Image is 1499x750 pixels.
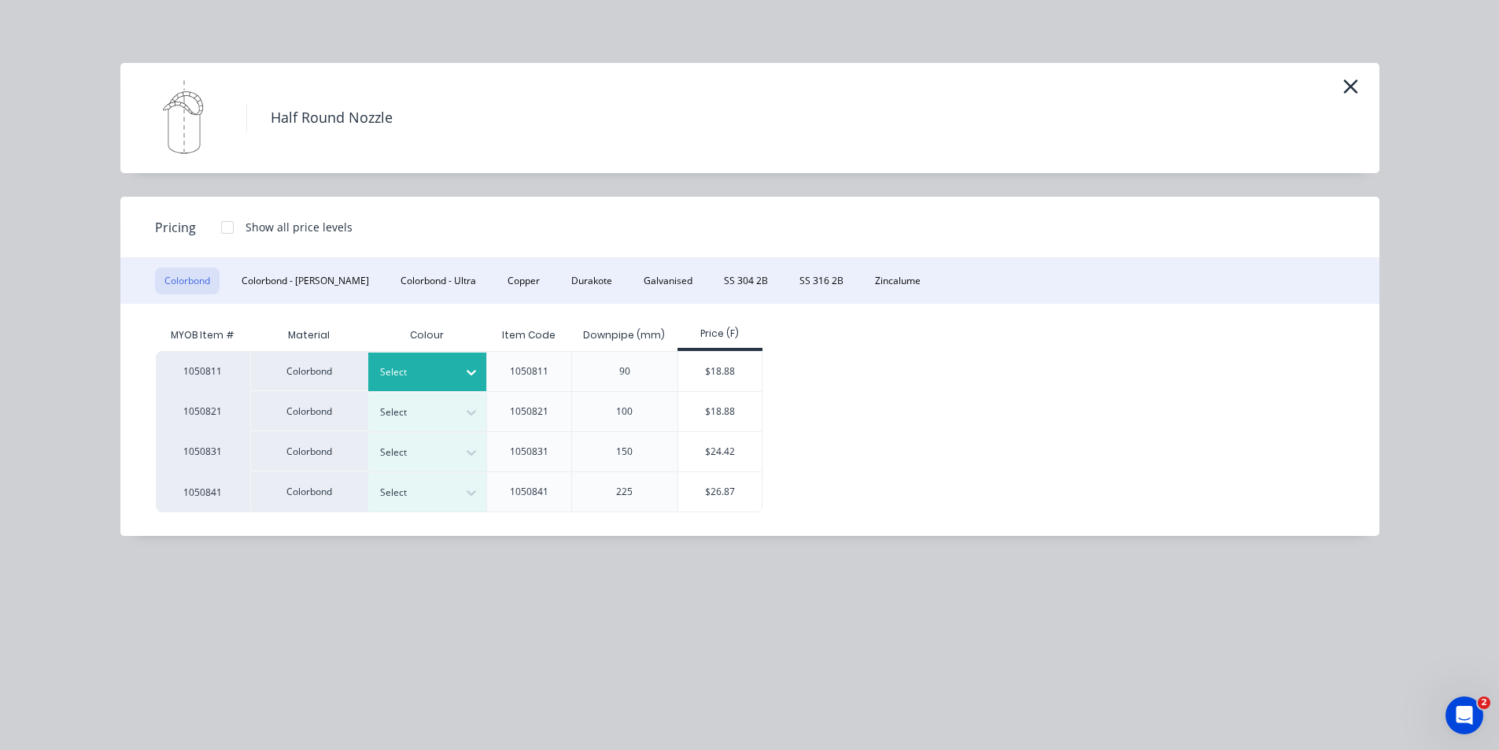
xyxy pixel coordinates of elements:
div: Item Code [489,316,568,355]
img: Half Round Nozzle [144,79,223,157]
div: 225 [616,485,633,499]
button: Durakote [562,268,622,294]
div: 1050811 [156,351,250,391]
button: Colorbond - Ultra [391,268,486,294]
div: 1050841 [510,485,548,499]
span: Pricing [155,218,196,237]
div: Colorbond [250,471,368,512]
div: Price (F) [678,327,763,341]
button: Zincalume [866,268,930,294]
div: $18.88 [678,352,762,391]
div: 1050821 [156,391,250,431]
div: Colorbond [250,431,368,471]
div: Colorbond [250,391,368,431]
div: Downpipe (mm) [570,316,678,355]
div: 1050811 [510,364,548,379]
button: Galvanised [634,268,702,294]
button: Colorbond [155,268,220,294]
div: 1050841 [156,471,250,512]
div: 1050831 [510,445,548,459]
div: $18.88 [678,392,762,431]
iframe: Intercom live chat [1445,696,1483,734]
span: 2 [1478,696,1490,709]
button: SS 304 2B [714,268,777,294]
button: SS 316 2B [790,268,853,294]
div: $24.42 [678,432,762,471]
div: Show all price levels [246,219,353,235]
div: 150 [616,445,633,459]
button: Colorbond - [PERSON_NAME] [232,268,378,294]
div: Colorbond [250,351,368,391]
div: Colour [368,320,486,351]
div: 90 [619,364,630,379]
h4: Half Round Nozzle [246,103,416,133]
button: Copper [498,268,549,294]
div: 1050831 [156,431,250,471]
div: MYOB Item # [156,320,250,351]
div: 100 [616,405,633,419]
div: $26.87 [678,472,762,512]
div: 1050821 [510,405,548,419]
div: Material [250,320,368,351]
